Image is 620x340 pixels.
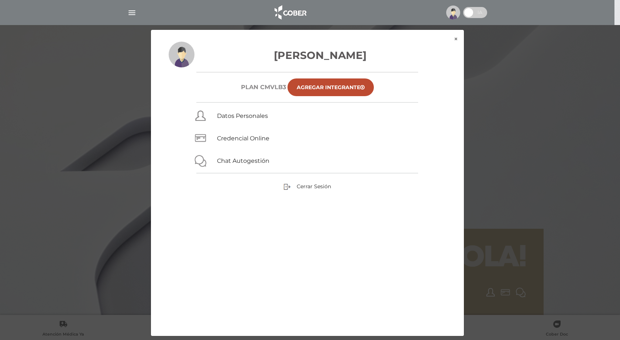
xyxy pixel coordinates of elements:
[127,8,137,17] img: Cober_menu-lines-white.svg
[446,6,460,20] img: profile-placeholder.svg
[169,42,194,67] img: profile-placeholder.svg
[283,183,331,189] a: Cerrar Sesión
[169,48,446,63] h3: [PERSON_NAME]
[217,157,269,164] a: Chat Autogestión
[217,112,268,119] a: Datos Personales
[448,30,464,48] button: ×
[287,78,374,96] a: Agregar Integrante
[241,84,286,91] h6: Plan CMVLB3
[217,135,269,142] a: Credencial Online
[283,183,291,190] img: sign-out.png
[271,4,309,21] img: logo_cober_home-white.png
[297,183,331,190] span: Cerrar Sesión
